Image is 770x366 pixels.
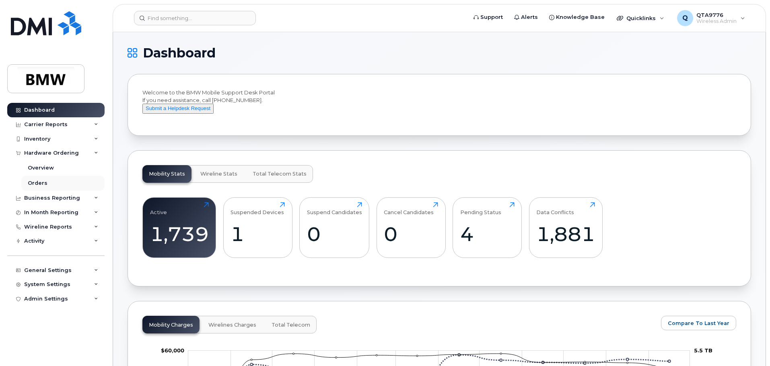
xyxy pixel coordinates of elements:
[142,89,736,121] div: Welcome to the BMW Mobile Support Desk Portal If you need assistance, call [PHONE_NUMBER].
[694,347,712,354] tspan: 5.5 TB
[735,331,764,360] iframe: Messenger Launcher
[384,202,434,215] div: Cancel Candidates
[536,222,595,246] div: 1,881
[460,222,515,246] div: 4
[668,319,729,327] span: Compare To Last Year
[384,202,438,254] a: Cancel Candidates0
[150,202,209,254] a: Active1,739
[536,202,574,215] div: Data Conflicts
[200,171,237,177] span: Wireline Stats
[272,322,310,328] span: Total Telecom
[231,202,285,254] a: Suspended Devices1
[142,104,214,114] button: Submit a Helpdesk Request
[208,322,256,328] span: Wirelines Charges
[307,202,362,215] div: Suspend Candidates
[150,222,209,246] div: 1,739
[460,202,515,254] a: Pending Status4
[231,222,285,246] div: 1
[460,202,501,215] div: Pending Status
[536,202,595,254] a: Data Conflicts1,881
[253,171,307,177] span: Total Telecom Stats
[661,316,736,330] button: Compare To Last Year
[142,105,214,111] a: Submit a Helpdesk Request
[307,222,362,246] div: 0
[143,47,216,59] span: Dashboard
[384,222,438,246] div: 0
[161,347,184,354] g: $0
[161,347,184,354] tspan: $60,000
[307,202,362,254] a: Suspend Candidates0
[150,202,167,215] div: Active
[231,202,284,215] div: Suspended Devices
